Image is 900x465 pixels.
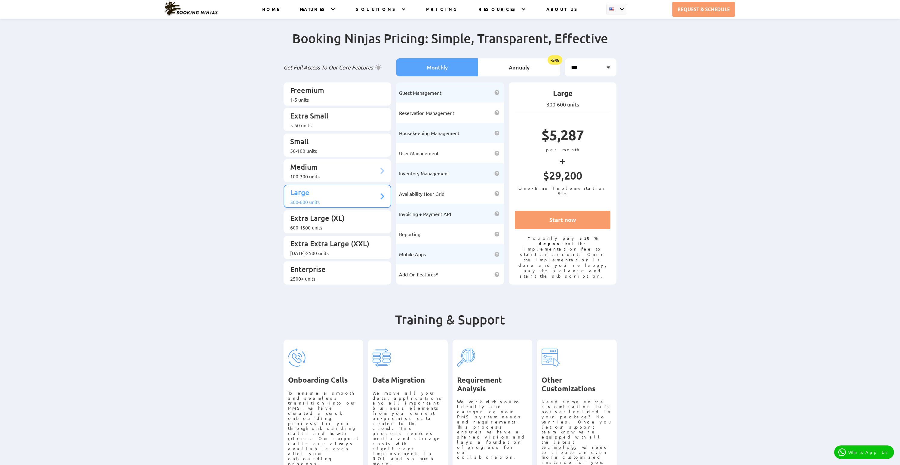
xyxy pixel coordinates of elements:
span: User Management [399,150,439,156]
span: Add-On Features* [399,271,438,277]
p: One-Time Implementation Fee [515,185,611,196]
img: help icon [494,110,499,115]
a: PRICING [426,6,458,19]
p: You only pay a of the implementation fee to start an account. Once the implementation is done and... [515,235,611,279]
img: help icon [494,211,499,216]
h3: Requirement Analysis [457,376,528,393]
p: Extra Extra Large (XXL) [290,239,379,250]
p: 300-600 units [515,101,611,108]
span: Availability Hour Grid [399,191,444,197]
div: 600-1500 units [290,224,379,230]
p: Extra Large (XL) [290,213,379,224]
p: Extra Small [290,111,379,122]
p: Enterprise [290,264,379,276]
img: help icon [494,171,499,176]
h3: Other Customizations [542,376,612,393]
img: pricing-tag-4.svg [542,349,560,367]
img: help icon [494,252,499,257]
p: Freemium [290,85,379,97]
img: help icon [494,90,499,95]
p: $29,200 [515,169,611,185]
div: 5-50 units [290,122,379,128]
div: 100-300 units [290,173,379,179]
a: FEATURES [300,6,327,19]
a: ABOUT US [546,6,580,19]
img: pricing-tag-3.svg [457,349,475,367]
strong: 30% deposit [539,235,598,246]
p: + [515,152,611,169]
span: Inventory Management [399,170,449,176]
img: help icon [494,131,499,136]
p: Medium [290,162,379,173]
h2: Training & Support [284,312,617,340]
span: Invoicing + Payment API [399,211,451,217]
a: RESOURCES [478,6,518,19]
a: SOLUTIONS [356,6,398,19]
a: WhatsApp Us [834,445,894,459]
div: 300-600 units [290,199,379,205]
p: We work with you to identify and categorize your PMS system needs and requirements. This process ... [457,399,528,460]
p: per month [515,147,611,152]
li: Annualy [478,58,560,76]
span: Reporting [399,231,420,237]
p: Need some extra customization that’s not yet included in your package? No worries. Once you let o... [542,399,612,465]
span: Mobile Apps [399,251,426,257]
img: help icon [494,151,499,156]
p: $5,287 [515,126,611,147]
h3: Data Migration [373,376,443,384]
h2: Booking Ninjas Pricing: Simple, Transparent, Effective [284,30,617,58]
div: 50-100 units [290,148,379,154]
h3: Onboarding Calls [288,376,359,384]
p: WhatsApp Us [848,450,890,455]
img: help icon [494,272,499,277]
p: Get Full Access To Our Core Features [284,64,392,71]
span: Guest Management [399,90,441,96]
p: Large [290,188,379,199]
div: 1-5 units [290,97,379,103]
img: pricing-tag-2.svg [373,349,391,367]
p: Large [515,88,611,101]
div: [DATE]-2500 units [290,250,379,256]
img: pricing-tag-1.svg [288,349,306,367]
span: -5% [548,55,562,65]
img: help icon [494,232,499,237]
span: Reservation Management [399,110,454,116]
img: help icon [494,191,499,196]
p: Small [290,137,379,148]
div: 2500+ units [290,276,379,282]
a: HOME [262,6,279,19]
span: Housekeeping Management [399,130,459,136]
li: Monthly [396,58,478,76]
a: Start now [515,211,611,229]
